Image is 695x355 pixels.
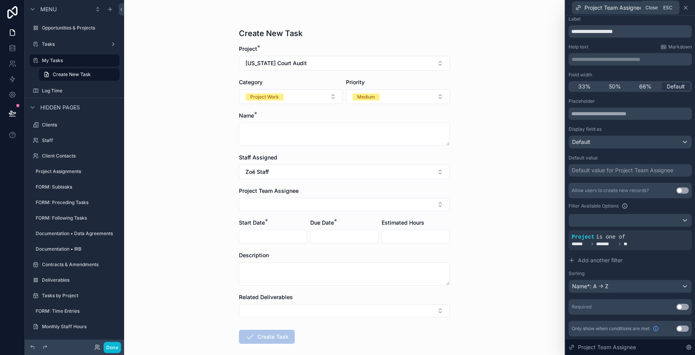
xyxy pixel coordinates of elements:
[29,165,119,178] a: Project Assignments
[29,181,119,193] a: FORM: Subtasks
[36,230,118,237] label: Documentation • Data Agreements
[29,274,119,286] a: Deliverables
[42,41,107,47] label: Tasks
[569,155,598,161] label: Default value
[245,168,269,176] span: Zoë Staff
[310,219,334,226] span: Due Date
[42,153,118,159] label: Client Contacts
[662,5,674,11] span: Esc
[29,212,119,224] a: FORM: Following Tasks
[42,293,118,299] label: Tasks by Project
[104,342,121,353] button: Done
[40,104,80,111] span: Hidden pages
[569,72,592,78] label: Field width
[239,28,303,39] h1: Create New Task
[29,134,119,147] a: Staff
[29,38,119,50] a: Tasks
[29,243,119,255] a: Documentation • IRB
[29,85,119,97] a: Log Time
[36,246,118,252] label: Documentation • IRB
[250,94,279,100] div: Project Work
[36,339,118,345] label: [V1] Opportunities & Projects
[596,234,626,240] span: is one of
[36,215,118,221] label: FORM: Following Tasks
[572,304,591,310] div: Required
[29,54,119,67] a: My Tasks
[239,154,277,161] span: Staff Assigned
[29,196,119,209] a: FORM: Preceding Tasks
[572,234,595,240] span: Project
[239,89,343,104] button: Select Button
[53,71,91,78] span: Create New Task
[569,203,619,209] label: Filter Available Options
[572,166,673,174] div: Default value for Project Team Assignee
[346,79,365,85] span: Priority
[36,308,118,314] label: FORM: Time Entries
[569,270,584,277] label: Sorting
[29,22,119,34] a: Opportunities & Projects
[29,119,119,131] a: Clients
[42,137,118,144] label: Staff
[245,59,307,67] span: [US_STATE] Court Audit
[36,184,118,190] label: FORM: Subtasks
[39,68,119,81] a: Create New Task
[572,326,650,332] span: Only show when conditions are met
[29,258,119,271] a: Contracts & Amendments
[42,88,118,94] label: Log Time
[667,83,685,90] span: Default
[645,5,658,11] span: Close
[584,4,643,12] span: Project Team Assignee
[569,253,692,267] button: Add another filter
[42,261,118,268] label: Contracts & Amendments
[639,83,652,90] span: 66%
[569,280,692,293] button: Name*: A -> Z
[578,343,636,351] span: Project Team Assignee
[578,83,591,90] span: 33%
[239,56,450,71] button: Select Button
[346,89,450,104] button: Select Button
[42,57,115,64] label: My Tasks
[572,1,661,14] button: Project Team Assignee
[239,304,450,317] button: Select Button
[40,5,57,13] span: Menu
[569,53,692,66] div: scrollable content
[29,336,119,348] a: [V1] Opportunities & Projects
[239,198,450,211] button: Select Button
[660,44,692,50] a: Markdown
[357,94,375,100] div: Medium
[29,320,119,333] a: Monthly Staff Hours
[572,138,590,146] span: Default
[239,112,254,119] span: Name
[239,79,263,85] span: Category
[42,324,118,330] label: Monthly Staff Hours
[569,135,692,149] button: Default
[29,150,119,162] a: Client Contacts
[29,289,119,302] a: Tasks by Project
[569,280,692,293] div: Name*: A -> Z
[239,219,265,226] span: Start Date
[42,25,118,31] label: Opportunities & Projects
[239,294,293,300] span: Related Deliverables
[668,44,692,50] span: Markdown
[578,256,622,264] span: Add another filter
[609,83,621,90] span: 50%
[382,219,424,226] span: Estimated Hours
[42,277,118,283] label: Deliverables
[239,165,450,179] button: Select Button
[569,16,581,22] label: Label
[239,187,299,194] span: Project Team Assignee
[569,44,588,50] label: Help text
[569,98,595,104] label: Placeholder
[42,122,118,128] label: Clients
[239,252,269,258] span: Description
[572,187,649,194] div: Allow users to create new records?
[239,45,257,52] span: Project
[29,305,119,317] a: FORM: Time Entries
[36,199,118,206] label: FORM: Preceding Tasks
[569,126,602,132] label: Display field as
[36,168,118,175] label: Project Assignments
[29,227,119,240] a: Documentation • Data Agreements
